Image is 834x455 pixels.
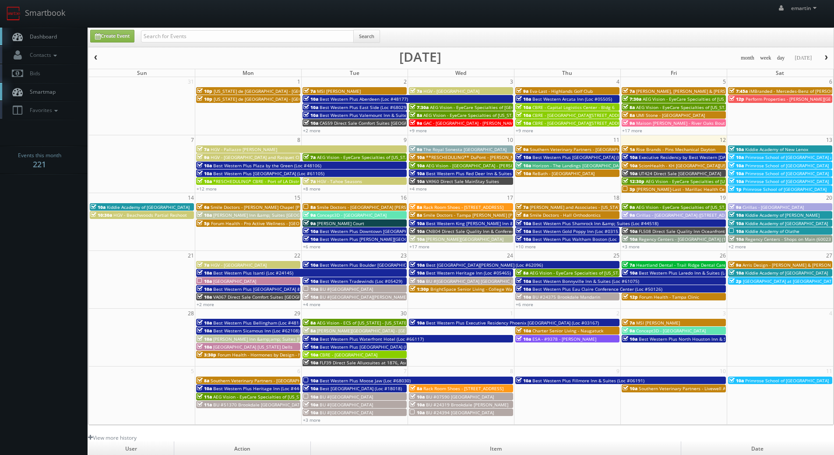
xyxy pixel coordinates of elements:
[729,236,744,242] span: 10a
[303,204,316,210] span: 8a
[532,104,615,110] span: CBRE - Capital Logistics Center - Bldg 6
[213,270,293,276] span: Best Western Plus Isanti (Loc #24145)
[320,120,434,126] span: CA559 Direct Sale Comfort Suites [GEOGRAPHIC_DATA]
[774,53,788,63] button: day
[197,328,212,334] span: 10a
[516,286,531,292] span: 10a
[423,204,503,210] span: Rack Room Shoes - [STREET_ADDRESS]
[532,278,639,284] span: Best Western Bonnyville Inn & Suites (Loc #61075)
[636,146,715,152] span: Rise Brands - Pins Mechanical Dayton
[410,162,425,169] span: 10a
[197,336,212,342] span: 10a
[516,328,531,334] span: 10a
[636,212,741,218] span: Cirillas - [GEOGRAPHIC_DATA] ([STREET_ADDRESS])
[303,228,318,234] span: 10a
[197,220,210,226] span: 5p
[426,394,494,400] span: BU #07590 [GEOGRAPHIC_DATA]
[623,162,637,169] span: 10a
[303,402,318,408] span: 10a
[25,70,40,77] span: Bids
[639,270,748,276] span: Best Western Plus Laredo Inn & Suites (Loc #44702)
[303,212,316,218] span: 9a
[320,344,431,350] span: Best Western Plus [GEOGRAPHIC_DATA] (Loc #50153)
[532,154,644,160] span: Best Western Plus [GEOGRAPHIC_DATA] (Loc #64008)
[623,120,635,126] span: 9a
[426,278,524,284] span: BU #[GEOGRAPHIC_DATA] [GEOGRAPHIC_DATA]
[410,220,425,226] span: 10a
[728,243,746,250] a: +2 more
[91,204,106,210] span: 10a
[743,204,804,210] span: Cirillas - [GEOGRAPHIC_DATA]
[213,344,292,350] span: [GEOGRAPHIC_DATA] [US_STATE] Dells
[729,96,744,102] span: 12p
[532,170,595,176] span: ReBath - [GEOGRAPHIC_DATA]
[320,278,402,284] span: Best Western Tradewinds (Loc #05429)
[623,336,637,342] span: 10a
[303,278,318,284] span: 10a
[213,286,343,292] span: Best Western Plus [GEOGRAPHIC_DATA] & Suites (Loc #61086)
[91,212,112,218] span: 10:30a
[317,328,441,334] span: [PERSON_NAME][GEOGRAPHIC_DATA] - [GEOGRAPHIC_DATA]
[303,104,318,110] span: 10a
[303,186,320,192] a: +8 more
[410,409,425,416] span: 10a
[409,127,427,134] a: +9 more
[320,394,373,400] span: BU #[GEOGRAPHIC_DATA]
[410,204,422,210] span: 8a
[639,336,765,342] span: Best Western Plus North Houston Inn & Suites (Loc #44475)
[410,120,422,126] span: 9a
[623,212,635,218] span: 9a
[197,377,209,384] span: 8a
[623,88,635,94] span: 7a
[213,178,380,184] span: *RESCHEDULING* CBRE - Port of LA Distribution Center - [GEOGRAPHIC_DATA] 1
[320,352,377,358] span: CBRE - [GEOGRAPHIC_DATA]
[426,270,511,276] span: Best Western Heritage Inn (Loc #05465)
[516,204,528,210] span: 7a
[410,212,422,218] span: 8a
[410,286,429,292] span: 1:30p
[426,228,534,234] span: CNB04 Direct Sale Quality Inn & Conference Center
[25,51,59,59] span: Contacts
[303,220,316,226] span: 9a
[213,385,308,392] span: Best Western Plus Heritage Inn (Loc #44463)
[197,344,212,350] span: 10a
[303,120,318,126] span: 10a
[197,96,212,102] span: 10p
[516,96,531,102] span: 10a
[426,409,494,416] span: BU #24394 [GEOGRAPHIC_DATA]
[197,88,212,94] span: 10p
[303,262,318,268] span: 10a
[410,104,429,110] span: 7:30a
[516,170,531,176] span: 10a
[353,30,380,43] button: Search
[623,154,637,160] span: 10a
[745,170,829,176] span: Primrose School of [GEOGRAPHIC_DATA]
[410,320,425,326] span: 10a
[303,96,318,102] span: 10a
[636,204,793,210] span: AEG Vision - EyeCare Specialties of [US_STATE] – [PERSON_NAME] Eye Care
[729,212,744,218] span: 10a
[757,53,774,63] button: week
[745,178,829,184] span: Primrose School of [GEOGRAPHIC_DATA]
[141,30,354,42] input: Search for Events
[729,170,744,176] span: 10a
[729,278,742,284] span: 2p
[211,377,319,384] span: Southern Veterinary Partners - [GEOGRAPHIC_DATA]
[623,186,635,192] span: 3p
[530,270,788,276] span: AEG Vision - EyeCare Specialties of [US_STATE] – Drs. [PERSON_NAME] and [PERSON_NAME]-Ost and Ass...
[25,33,57,40] span: Dashboard
[410,154,425,160] span: 10a
[410,236,425,242] span: 10a
[410,402,425,408] span: 10a
[636,112,705,118] span: UMI Stone - [GEOGRAPHIC_DATA]
[410,262,425,268] span: 10a
[516,377,531,384] span: 10a
[745,162,829,169] span: Primrose School of [GEOGRAPHIC_DATA]
[530,146,673,152] span: Southern Veterinary Partners - [GEOGRAPHIC_DATA][PERSON_NAME]
[410,394,425,400] span: 10a
[745,236,832,242] span: Regency Centers - Shops on Main (60023)
[197,394,212,400] span: 11a
[211,146,277,152] span: HGV - Pallazzo [PERSON_NAME]
[623,320,635,326] span: 7a
[516,243,536,250] a: +10 more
